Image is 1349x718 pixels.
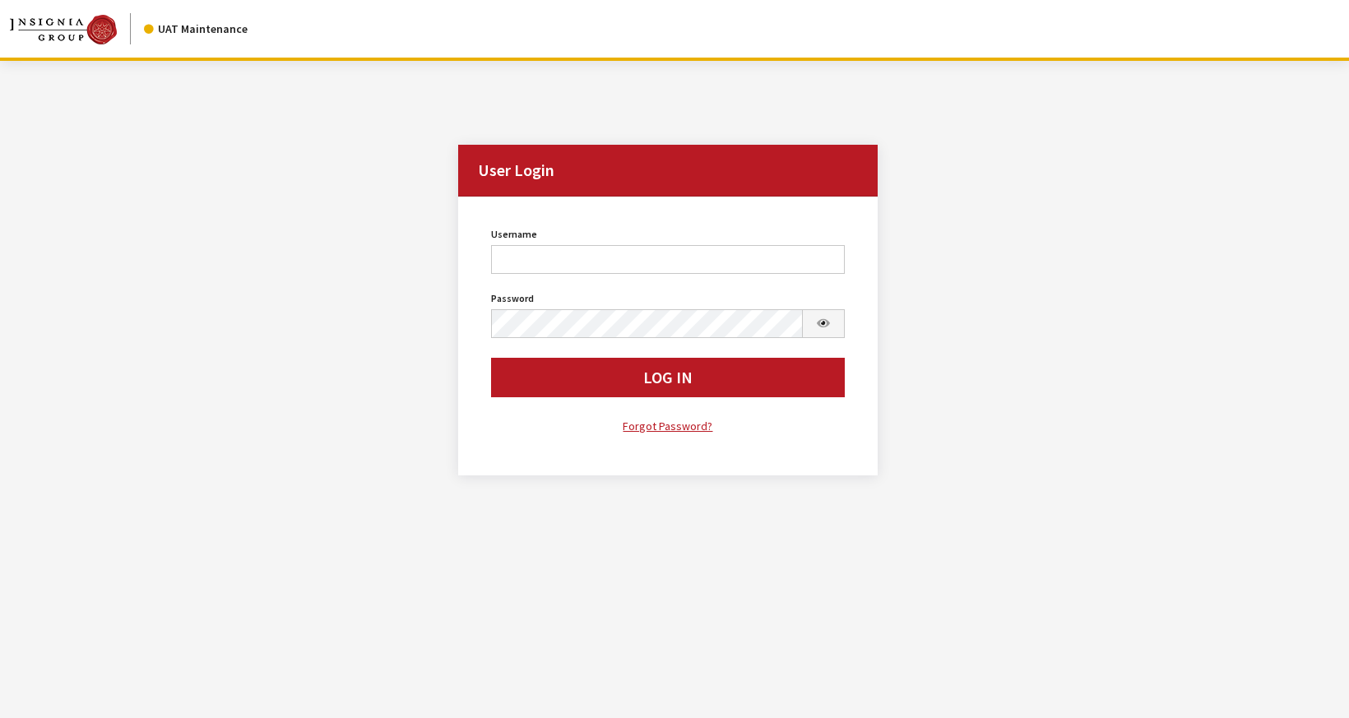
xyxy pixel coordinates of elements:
[491,358,844,397] button: Log In
[802,309,845,338] button: Show Password
[10,13,144,44] a: Insignia Group logo
[10,15,117,44] img: Catalog Maintenance
[491,227,537,242] label: Username
[491,417,844,436] a: Forgot Password?
[458,145,877,197] h2: User Login
[491,291,534,306] label: Password
[144,21,248,38] div: UAT Maintenance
